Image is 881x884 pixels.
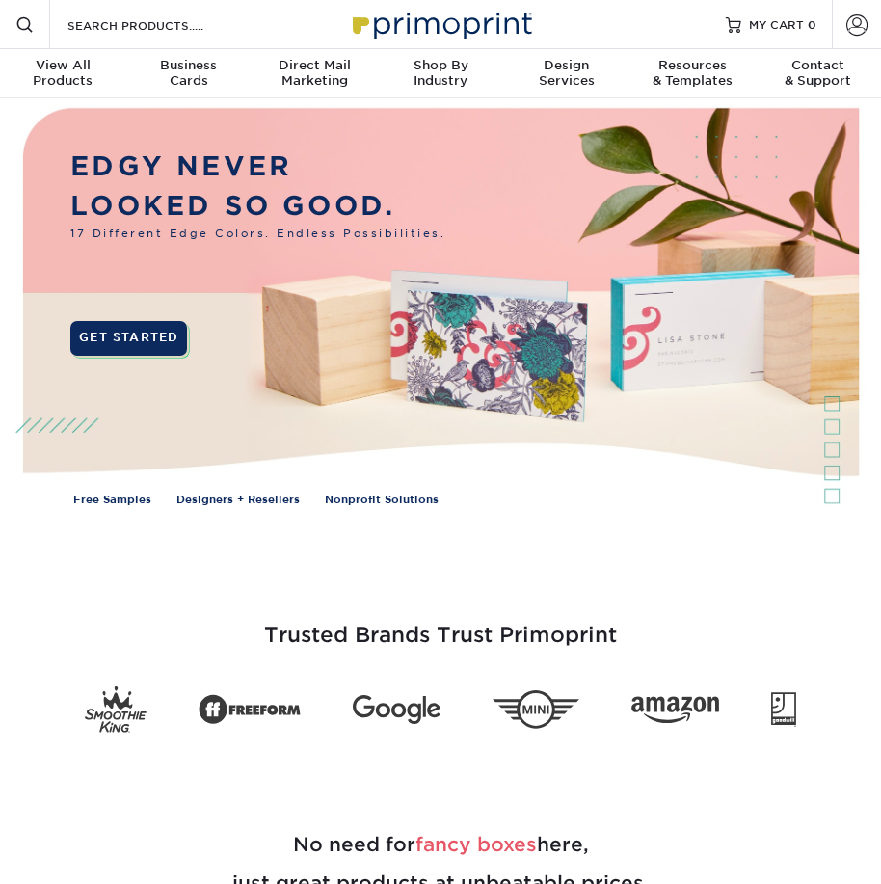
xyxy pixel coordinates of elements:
a: Shop ByIndustry [378,49,504,100]
span: MY CART [749,16,804,33]
div: & Support [755,58,881,89]
span: Resources [629,58,756,73]
div: & Templates [629,58,756,89]
a: BusinessCards [126,49,253,100]
div: Marketing [252,58,378,89]
div: Industry [378,58,504,89]
span: Business [126,58,253,73]
span: Shop By [378,58,504,73]
a: Contact& Support [755,49,881,100]
span: 17 Different Edge Colors. Endless Possibilities. [70,226,445,241]
p: LOOKED SO GOOD. [70,186,445,226]
img: Primoprint [344,3,537,44]
img: Mini [493,690,580,729]
img: Freeform [199,687,301,733]
img: Smoothie King [85,686,147,733]
a: Designers + Resellers [176,492,300,507]
h3: Trusted Brands Trust Primoprint [14,576,867,671]
span: Design [503,58,629,73]
img: Amazon [631,697,719,723]
a: Direct MailMarketing [252,49,378,100]
a: Resources& Templates [629,49,756,100]
span: 0 [808,17,816,31]
a: Free Samples [73,492,151,507]
div: Services [503,58,629,89]
div: Cards [126,58,253,89]
input: SEARCH PRODUCTS..... [66,13,254,37]
span: fancy boxes [415,833,537,856]
span: Contact [755,58,881,73]
a: GET STARTED [70,321,187,356]
span: Direct Mail [252,58,378,73]
img: Goodwill [771,692,796,727]
a: DesignServices [503,49,629,100]
p: EDGY NEVER [70,147,445,186]
a: Nonprofit Solutions [325,492,439,507]
img: Google [353,695,440,724]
